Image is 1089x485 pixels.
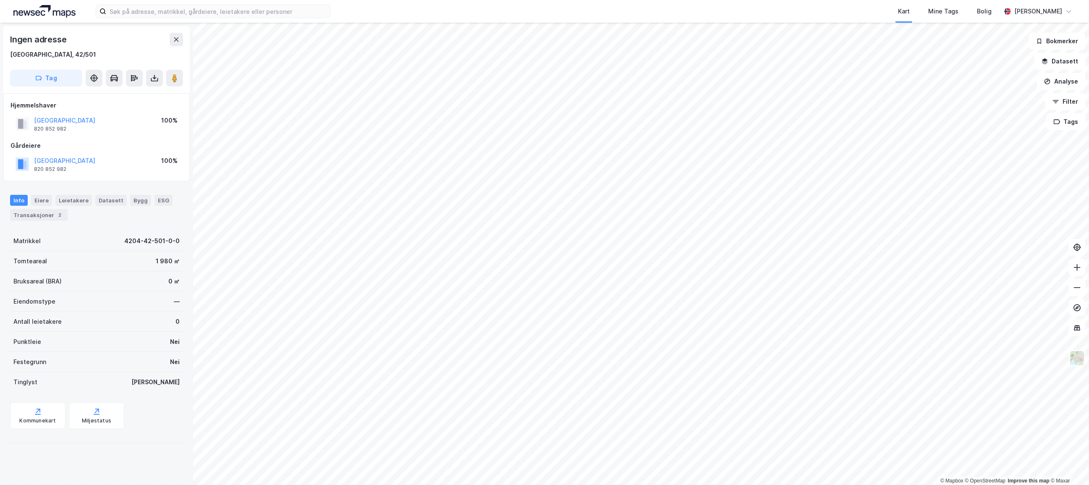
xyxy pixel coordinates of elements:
[34,126,66,132] div: 820 852 982
[10,195,28,206] div: Info
[13,256,47,266] div: Tomteareal
[10,33,68,46] div: Ingen adresse
[13,317,62,327] div: Antall leietakere
[10,50,96,60] div: [GEOGRAPHIC_DATA], 42/501
[19,417,56,424] div: Kommunekart
[898,6,910,16] div: Kart
[124,236,180,246] div: 4204-42-501-0-0
[13,337,41,347] div: Punktleie
[131,377,180,387] div: [PERSON_NAME]
[13,236,41,246] div: Matrikkel
[130,195,151,206] div: Bygg
[1037,73,1086,90] button: Analyse
[1047,445,1089,485] div: Kontrollprogram for chat
[10,141,183,151] div: Gårdeiere
[1045,93,1086,110] button: Filter
[1047,445,1089,485] iframe: Chat Widget
[965,478,1006,484] a: OpenStreetMap
[13,276,62,286] div: Bruksareal (BRA)
[175,317,180,327] div: 0
[34,166,66,173] div: 820 852 982
[1069,350,1085,366] img: Z
[106,5,330,18] input: Søk på adresse, matrikkel, gårdeiere, leietakere eller personer
[10,70,82,87] button: Tag
[1008,478,1050,484] a: Improve this map
[95,195,127,206] div: Datasett
[156,256,180,266] div: 1 980 ㎡
[174,296,180,307] div: —
[13,377,37,387] div: Tinglyst
[55,195,92,206] div: Leietakere
[161,115,178,126] div: 100%
[10,209,68,221] div: Transaksjoner
[13,357,46,367] div: Festegrunn
[940,478,963,484] a: Mapbox
[31,195,52,206] div: Eiere
[168,276,180,286] div: 0 ㎡
[161,156,178,166] div: 100%
[1014,6,1062,16] div: [PERSON_NAME]
[170,357,180,367] div: Nei
[1029,33,1086,50] button: Bokmerker
[977,6,992,16] div: Bolig
[13,296,55,307] div: Eiendomstype
[82,417,111,424] div: Miljøstatus
[1047,113,1086,130] button: Tags
[10,100,183,110] div: Hjemmelshaver
[170,337,180,347] div: Nei
[56,211,64,219] div: 2
[1034,53,1086,70] button: Datasett
[154,195,173,206] div: ESG
[13,5,76,18] img: logo.a4113a55bc3d86da70a041830d287a7e.svg
[928,6,958,16] div: Mine Tags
